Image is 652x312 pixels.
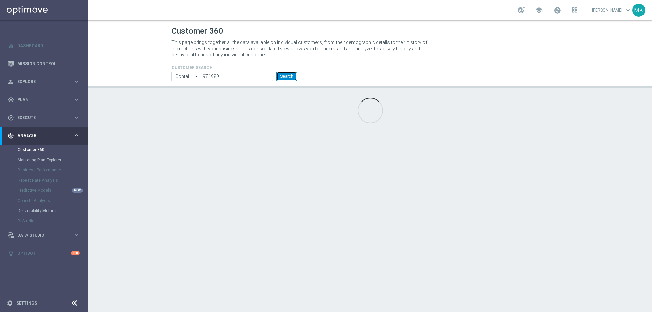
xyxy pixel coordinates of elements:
[17,244,71,262] a: Optibot
[8,115,73,121] div: Execute
[73,232,80,238] i: keyboard_arrow_right
[18,196,88,206] div: Cohorts Analysis
[8,244,80,262] div: Optibot
[71,251,80,255] div: +10
[7,133,80,139] button: track_changes Analyze keyboard_arrow_right
[8,133,73,139] div: Analyze
[624,6,632,14] span: keyboard_arrow_down
[18,147,71,152] a: Customer 360
[591,5,632,15] a: [PERSON_NAME]keyboard_arrow_down
[8,37,80,55] div: Dashboard
[7,79,80,85] button: person_search Explore keyboard_arrow_right
[17,116,73,120] span: Execute
[73,132,80,139] i: keyboard_arrow_right
[17,80,73,84] span: Explore
[18,175,88,185] div: Repeat Rate Analysis
[201,72,273,81] input: Enter CID, Email, name or phone
[194,72,200,81] i: arrow_drop_down
[8,97,14,103] i: gps_fixed
[18,155,88,165] div: Marketing Plan Explorer
[171,39,433,58] p: This page brings together all the data available on individual customers, from their demographic ...
[17,233,73,237] span: Data Studio
[17,55,80,73] a: Mission Control
[7,233,80,238] button: Data Studio keyboard_arrow_right
[8,79,73,85] div: Explore
[17,37,80,55] a: Dashboard
[18,185,88,196] div: Predictive Models
[73,114,80,121] i: keyboard_arrow_right
[18,165,88,175] div: Business Performance
[7,61,80,67] button: Mission Control
[8,43,14,49] i: equalizer
[8,115,14,121] i: play_circle_outline
[8,55,80,73] div: Mission Control
[171,26,569,36] h1: Customer 360
[17,98,73,102] span: Plan
[18,208,71,214] a: Deliverability Metrics
[7,43,80,49] button: equalizer Dashboard
[276,72,297,81] button: Search
[18,206,88,216] div: Deliverability Metrics
[18,216,88,226] div: BI Studio
[8,250,14,256] i: lightbulb
[171,65,297,70] h4: CUSTOMER SEARCH
[8,79,14,85] i: person_search
[535,6,543,14] span: school
[7,251,80,256] button: lightbulb Optibot +10
[7,97,80,103] button: gps_fixed Plan keyboard_arrow_right
[73,78,80,85] i: keyboard_arrow_right
[16,301,37,305] a: Settings
[18,145,88,155] div: Customer 360
[7,300,13,306] i: settings
[632,4,645,17] div: MK
[18,157,71,163] a: Marketing Plan Explorer
[171,72,201,81] input: Contains
[8,97,73,103] div: Plan
[8,232,73,238] div: Data Studio
[72,188,83,193] div: NEW
[8,133,14,139] i: track_changes
[7,115,80,121] button: play_circle_outline Execute keyboard_arrow_right
[73,96,80,103] i: keyboard_arrow_right
[17,134,73,138] span: Analyze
